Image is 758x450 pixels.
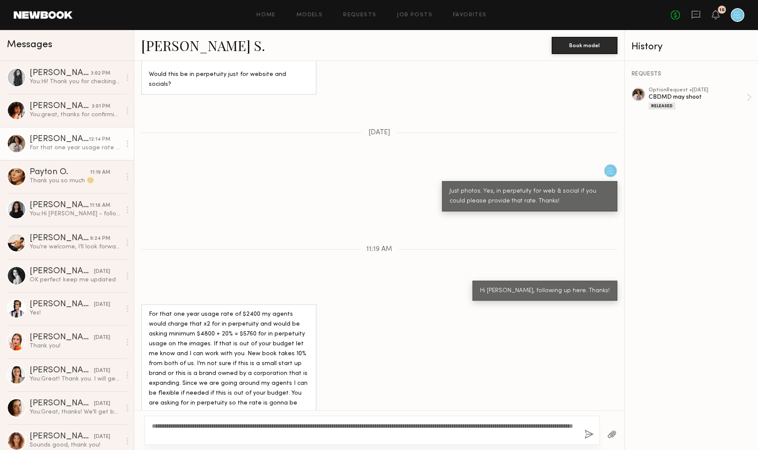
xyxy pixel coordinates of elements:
span: [DATE] [368,129,390,136]
div: Thank you! [30,342,121,350]
div: You: great, thanks for confirming! [30,111,121,119]
div: 12:14 PM [89,136,110,144]
div: 3:02 PM [91,69,110,78]
div: History [631,42,752,52]
a: Models [296,12,323,18]
div: 11:18 AM [90,202,110,210]
div: [PERSON_NAME] S. [30,135,89,144]
div: [PERSON_NAME] [30,234,90,243]
div: [PERSON_NAME] [30,399,94,408]
div: [DATE] [94,334,110,342]
div: [DATE] [94,367,110,375]
div: For that one year usage rate of $2400 my agents would charge that x2 for in perpetuity and would ... [30,144,121,152]
div: Released [649,103,675,109]
div: [DATE] [94,301,110,309]
a: Requests [343,12,376,18]
div: [PERSON_NAME] [30,333,94,342]
div: CBDMD may shoot [649,93,746,101]
div: [DATE] [94,268,110,276]
a: optionRequest •[DATE]CBDMD may shootReleased [649,88,752,109]
div: [PERSON_NAME] [30,267,94,276]
div: Sounds good, thank you! [30,441,121,449]
div: option Request • [DATE] [649,88,746,93]
div: Payton O. [30,168,90,177]
div: [PERSON_NAME] [30,102,92,111]
div: [PERSON_NAME] [30,366,94,375]
div: Thank you so much ☺️ [30,177,121,185]
div: OK perfect keep me updated [30,276,121,284]
div: Just photos. Yes, in perpetuity for web & social if you could please provide that rate. Thanks! [450,187,610,206]
div: You: Great, thanks! We'll get back to you soon. [30,408,121,416]
div: 3:01 PM [92,103,110,111]
a: Favorites [453,12,487,18]
span: 11:19 AM [366,246,392,253]
div: You: Hi! Thank you for checking in. The client is still making their final selects. I'll get back... [30,78,121,86]
a: Home [257,12,276,18]
div: REQUESTS [631,71,752,77]
a: [PERSON_NAME] S. [141,36,265,54]
div: 9:24 PM [90,235,110,243]
div: You: Hi [PERSON_NAME] - following up on my original message. Thank you! [30,210,121,218]
div: Yes! [30,309,121,317]
button: Book model [552,37,617,54]
a: Book model [552,41,617,48]
div: [PERSON_NAME] [30,69,91,78]
div: [PERSON_NAME] [30,201,90,210]
div: Hi [PERSON_NAME], following up here. Thanks! [480,286,610,296]
div: You: Great! Thank you. I will get back to you soon [30,375,121,383]
div: 16 [719,8,725,12]
div: [PERSON_NAME] [30,300,94,309]
div: 11:19 AM [90,169,110,177]
span: Messages [7,40,52,50]
div: You’re welcome, I’ll look forward to your update. [30,243,121,251]
div: [PERSON_NAME] [30,432,94,441]
div: [DATE] [94,400,110,408]
div: [DATE] [94,433,110,441]
a: Job Posts [397,12,432,18]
